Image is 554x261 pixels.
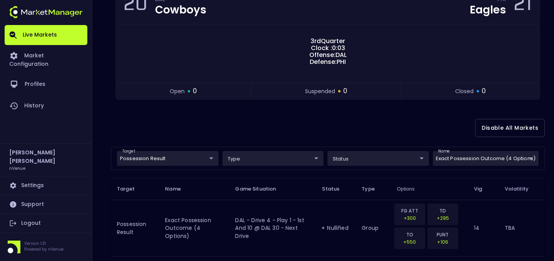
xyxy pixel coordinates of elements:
a: Support [5,195,87,214]
td: TBA [499,200,545,256]
div: target [117,151,219,166]
label: target [122,149,135,154]
span: 3rd Quarter [308,38,347,45]
span: 0 [343,86,347,96]
p: +550 [399,238,420,246]
span: Name [165,186,191,192]
a: Logout [5,214,87,233]
span: Volatility [505,186,539,192]
p: PUNT [432,231,453,238]
p: TD [432,207,453,214]
div: target [327,151,429,166]
span: Vig [474,186,492,192]
span: suspended [305,87,335,95]
div: target [433,151,539,166]
img: logo [9,6,83,18]
p: TO [399,231,420,238]
div: Cowboys [155,5,206,15]
h3: nVenue [9,165,25,171]
div: Version 1.31Powered by nVenue [5,241,87,253]
span: Type [362,186,385,192]
label: name [438,149,450,154]
span: Defense: PHI [307,59,348,65]
span: 0 [193,86,197,96]
div: Eagles [470,5,506,15]
a: Profiles [5,74,87,95]
a: Market Configuration [5,45,87,74]
table: collapsible table [111,178,545,257]
td: Possession Result [111,200,159,256]
p: +295 [432,214,453,222]
a: Settings [5,176,87,195]
h2: [PERSON_NAME] [PERSON_NAME] [9,148,83,165]
span: 0 [482,86,486,96]
td: 14 [468,200,498,256]
td: DAL - Drive 4 - Play 1 - 1st and 10 @ DAL 30 - Next Drive [229,200,316,256]
td: group [355,200,391,256]
a: Live Markets [5,25,87,45]
span: Clock : 0:03 [309,45,347,52]
div: nullified [322,224,349,232]
th: Options [391,178,468,200]
p: +300 [399,214,420,222]
span: Game Situation [235,186,286,192]
span: Offense: DAL [307,52,349,59]
p: Version 1.31 [24,241,63,246]
span: closed [455,87,474,95]
p: +106 [432,238,453,246]
p: Powered by nVenue [24,246,63,252]
td: exact possession outcome (4 options) [159,200,229,256]
span: Status [322,186,349,192]
p: FG ATT [399,207,420,214]
span: Target [117,186,145,192]
a: History [5,95,87,117]
span: open [170,87,185,95]
button: Disable All Markets [475,119,545,137]
div: target [222,151,324,166]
